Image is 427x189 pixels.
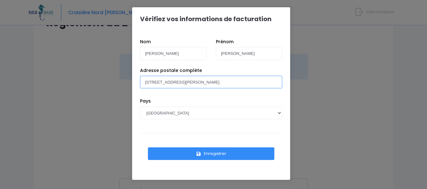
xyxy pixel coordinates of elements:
h1: Vérifiez vos informations de facturation [140,15,271,23]
label: Prénom [216,38,234,45]
button: Enregistrer [148,147,274,160]
label: Adresse postale complète [140,67,202,74]
label: Pays [140,98,151,104]
label: Nom [140,38,151,45]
